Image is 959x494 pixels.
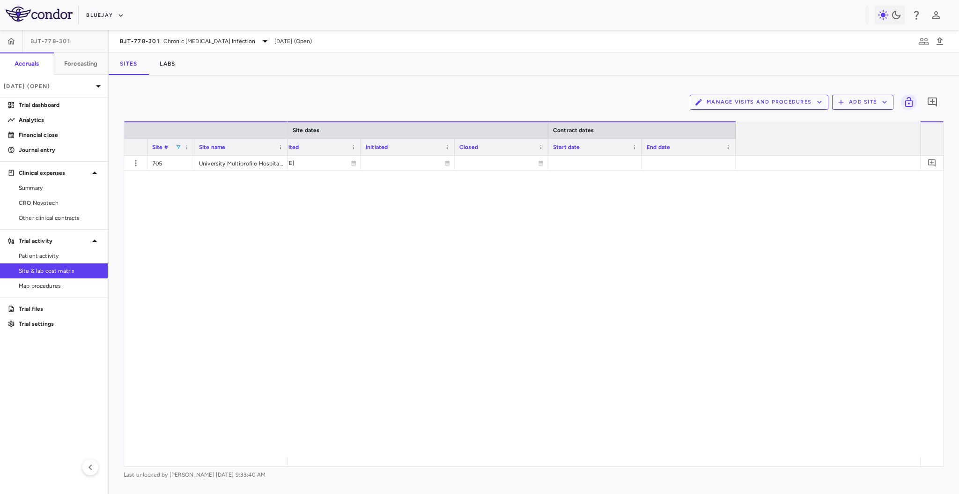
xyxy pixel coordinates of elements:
[832,95,893,110] button: Add Site
[163,37,256,45] span: Chronic [MEDICAL_DATA] Infection
[459,144,478,150] span: Closed
[19,305,100,313] p: Trial files
[199,144,225,150] span: Site name
[15,60,39,68] h6: Accruals
[64,60,98,68] h6: Forecasting
[19,146,100,154] p: Journal entry
[274,37,312,45] span: [DATE] (Open)
[194,156,288,170] div: University Multiprofile Hospital For Active Treatment [GEOGRAPHIC_DATA]
[86,8,124,23] button: Bluejay
[19,237,89,245] p: Trial activity
[19,267,100,275] span: Site & lab cost matrix
[690,95,828,110] button: Manage Visits and Procedures
[30,37,70,45] span: BJT-778-301
[19,131,100,139] p: Financial close
[19,252,100,260] span: Patient activity
[19,199,100,207] span: CRO Novotech
[924,94,940,110] button: Add comment
[19,320,100,328] p: Trial settings
[19,169,89,177] p: Clinical expenses
[19,184,100,192] span: Summary
[19,116,100,124] p: Analytics
[120,37,160,45] span: BJT-778-301
[152,144,168,150] span: Site #
[647,144,670,150] span: End date
[928,158,937,167] svg: Add comment
[4,82,93,90] p: [DATE] (Open)
[927,97,938,108] svg: Add comment
[124,471,944,479] span: Last unlocked by [PERSON_NAME] [DATE] 9:33:40 AM
[19,282,100,290] span: Map procedures
[109,52,148,75] button: Sites
[293,127,320,134] span: Site dates
[276,156,351,171] div: [DATE]
[19,101,100,109] p: Trial dashboard
[553,127,594,134] span: Contract dates
[897,94,917,110] span: Lock grid
[926,157,938,169] button: Add comment
[366,144,388,150] span: Initiated
[553,144,580,150] span: Start date
[148,52,186,75] button: Labs
[19,214,100,222] span: Other clinical contracts
[6,7,73,22] img: logo-full-SnFGN8VE.png
[148,156,194,170] div: 705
